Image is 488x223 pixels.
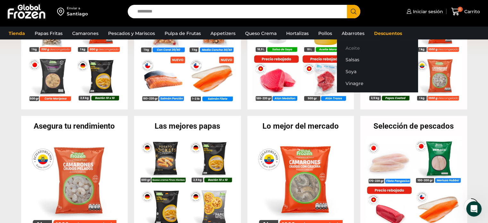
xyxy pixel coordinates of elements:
[337,42,418,54] a: Aceite
[207,27,239,39] a: Appetizers
[67,6,88,11] div: Enviar a
[411,8,443,15] span: Iniciar sesión
[283,27,312,39] a: Hortalizas
[337,66,418,78] a: Soya
[337,78,418,90] a: Vinagre
[315,27,335,39] a: Pollos
[463,8,480,15] span: Carrito
[458,7,463,12] span: 0
[338,27,368,39] a: Abarrotes
[247,122,354,130] h2: Lo mejor del mercado
[449,4,482,19] a: 0 Carrito
[405,5,443,18] a: Iniciar sesión
[69,27,102,39] a: Camarones
[67,11,88,17] div: Santiago
[337,54,418,66] a: Salsas
[105,27,158,39] a: Pescados y Mariscos
[347,5,360,18] button: Search button
[371,27,405,39] a: Descuentos
[57,6,67,17] img: address-field-icon.svg
[360,122,467,130] h2: Selección de pescados
[161,27,204,39] a: Pulpa de Frutas
[21,122,128,130] h2: Asegura tu rendimiento
[31,27,66,39] a: Papas Fritas
[5,27,28,39] a: Tienda
[134,122,241,130] h2: Las mejores papas
[242,27,280,39] a: Queso Crema
[466,201,482,217] iframe: Intercom live chat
